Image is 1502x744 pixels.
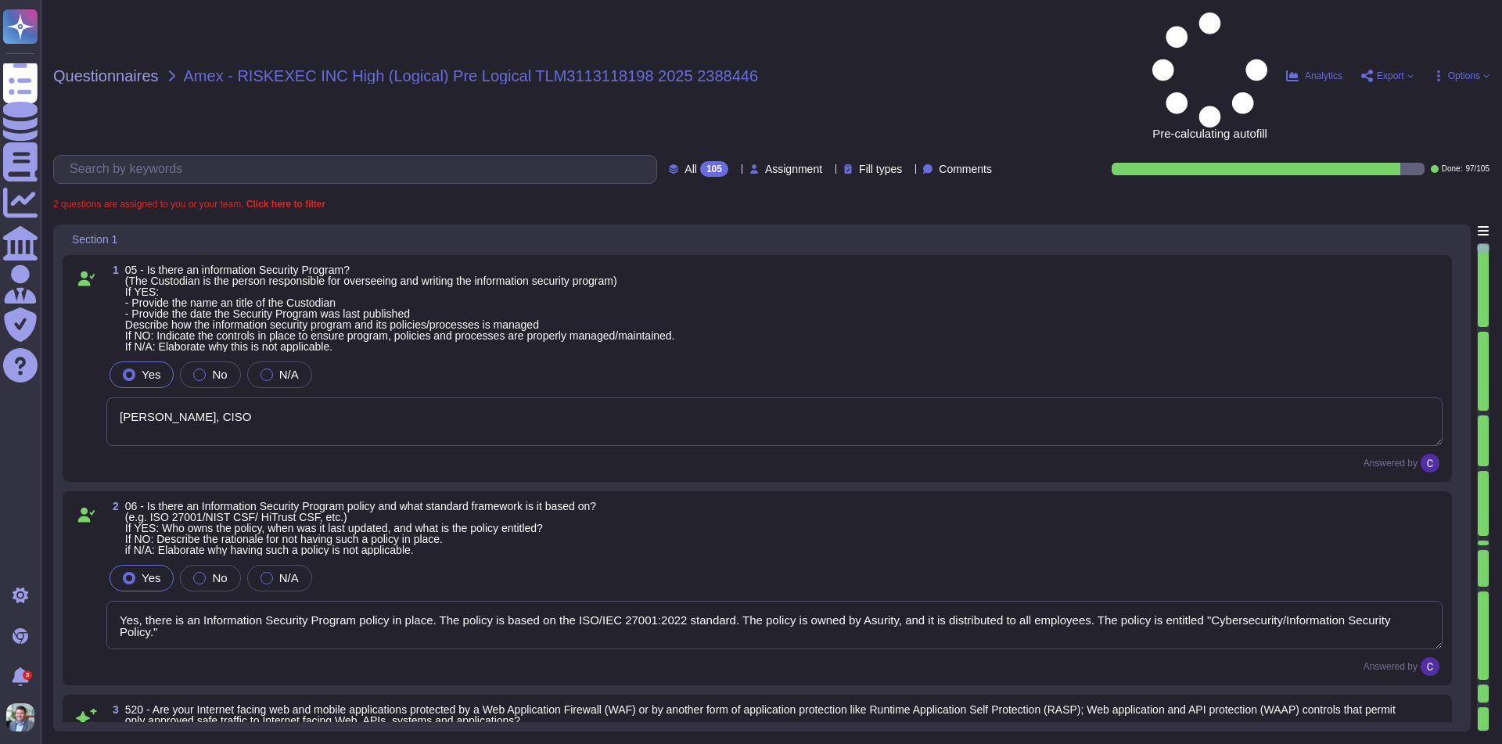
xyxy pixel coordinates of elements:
[1421,454,1439,473] img: user
[685,164,697,174] span: All
[700,161,728,177] div: 105
[72,234,117,245] span: Section 1
[53,68,159,84] span: Questionnaires
[106,704,119,715] span: 3
[939,164,992,174] span: Comments
[859,164,902,174] span: Fill types
[212,368,227,381] span: No
[279,571,299,584] span: N/A
[1465,165,1489,173] span: 97 / 105
[23,670,32,680] div: 3
[212,571,227,584] span: No
[3,700,45,735] button: user
[1377,71,1404,81] span: Export
[1286,70,1342,82] button: Analytics
[1305,71,1342,81] span: Analytics
[1364,458,1418,468] span: Answered by
[62,156,656,183] input: Search by keywords
[184,68,759,84] span: Amex - RISKEXEC INC High (Logical) Pre Logical TLM3113118198 2025 2388446
[1364,662,1418,671] span: Answered by
[765,164,822,174] span: Assignment
[53,199,325,209] span: 2 questions are assigned to you or your team.
[106,264,119,275] span: 1
[1421,657,1439,676] img: user
[142,368,160,381] span: Yes
[243,199,325,210] b: Click here to filter
[1442,165,1463,173] span: Done:
[106,601,1443,649] textarea: Yes, there is an Information Security Program policy in place. The policy is based on the ISO/IEC...
[125,500,596,556] span: 06 - Is there an Information Security Program policy and what standard framework is it based on? ...
[279,368,299,381] span: N/A
[106,397,1443,446] textarea: [PERSON_NAME], CISO
[1152,13,1267,139] span: Pre-calculating autofill
[125,264,675,353] span: 05 - Is there an information Security Program? (The Custodian is the person responsible for overs...
[1448,71,1480,81] span: Options
[142,571,160,584] span: Yes
[6,703,34,731] img: user
[106,501,119,512] span: 2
